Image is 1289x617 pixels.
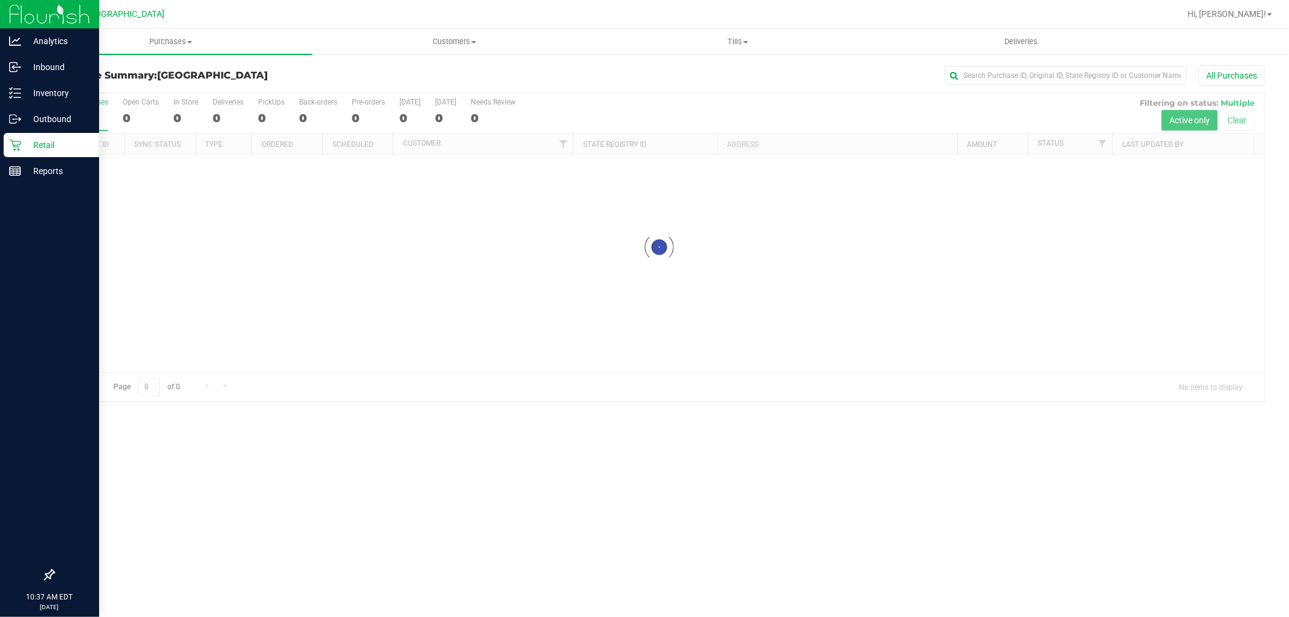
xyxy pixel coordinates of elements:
[53,70,457,81] h3: Purchase Summary:
[21,34,94,48] p: Analytics
[596,36,879,47] span: Tills
[9,113,21,125] inline-svg: Outbound
[21,60,94,74] p: Inbound
[1187,9,1266,19] span: Hi, [PERSON_NAME]!
[21,86,94,100] p: Inventory
[9,61,21,73] inline-svg: Inbound
[9,139,21,151] inline-svg: Retail
[312,29,596,54] a: Customers
[945,66,1186,85] input: Search Purchase ID, Original ID, State Registry ID or Customer Name...
[82,9,165,19] span: [GEOGRAPHIC_DATA]
[21,138,94,152] p: Retail
[9,35,21,47] inline-svg: Analytics
[1198,65,1265,86] button: All Purchases
[9,87,21,99] inline-svg: Inventory
[5,592,94,602] p: 10:37 AM EDT
[21,164,94,178] p: Reports
[5,602,94,612] p: [DATE]
[29,29,312,54] a: Purchases
[157,69,268,81] span: [GEOGRAPHIC_DATA]
[9,165,21,177] inline-svg: Reports
[879,29,1163,54] a: Deliveries
[21,112,94,126] p: Outbound
[988,36,1054,47] span: Deliveries
[313,36,595,47] span: Customers
[29,36,312,47] span: Purchases
[596,29,879,54] a: Tills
